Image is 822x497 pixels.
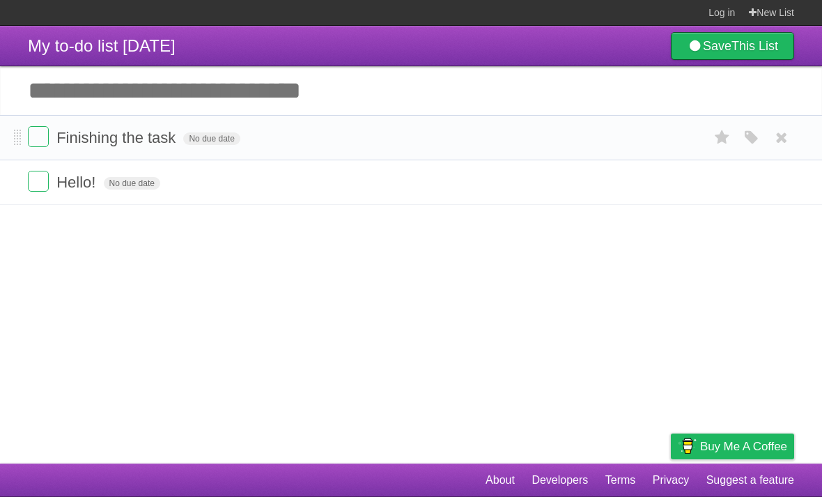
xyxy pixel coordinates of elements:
[671,434,794,459] a: Buy me a coffee
[605,467,636,494] a: Terms
[709,126,736,149] label: Star task
[653,467,689,494] a: Privacy
[28,171,49,192] label: Done
[731,39,778,53] b: This List
[678,434,697,458] img: Buy me a coffee
[56,129,179,146] span: Finishing the task
[104,177,160,190] span: No due date
[183,132,240,145] span: No due date
[532,467,588,494] a: Developers
[700,434,787,459] span: Buy me a coffee
[56,174,99,191] span: Hello!
[706,467,794,494] a: Suggest a feature
[486,467,515,494] a: About
[671,32,794,60] a: SaveThis List
[28,126,49,147] label: Done
[28,36,176,55] span: My to-do list [DATE]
